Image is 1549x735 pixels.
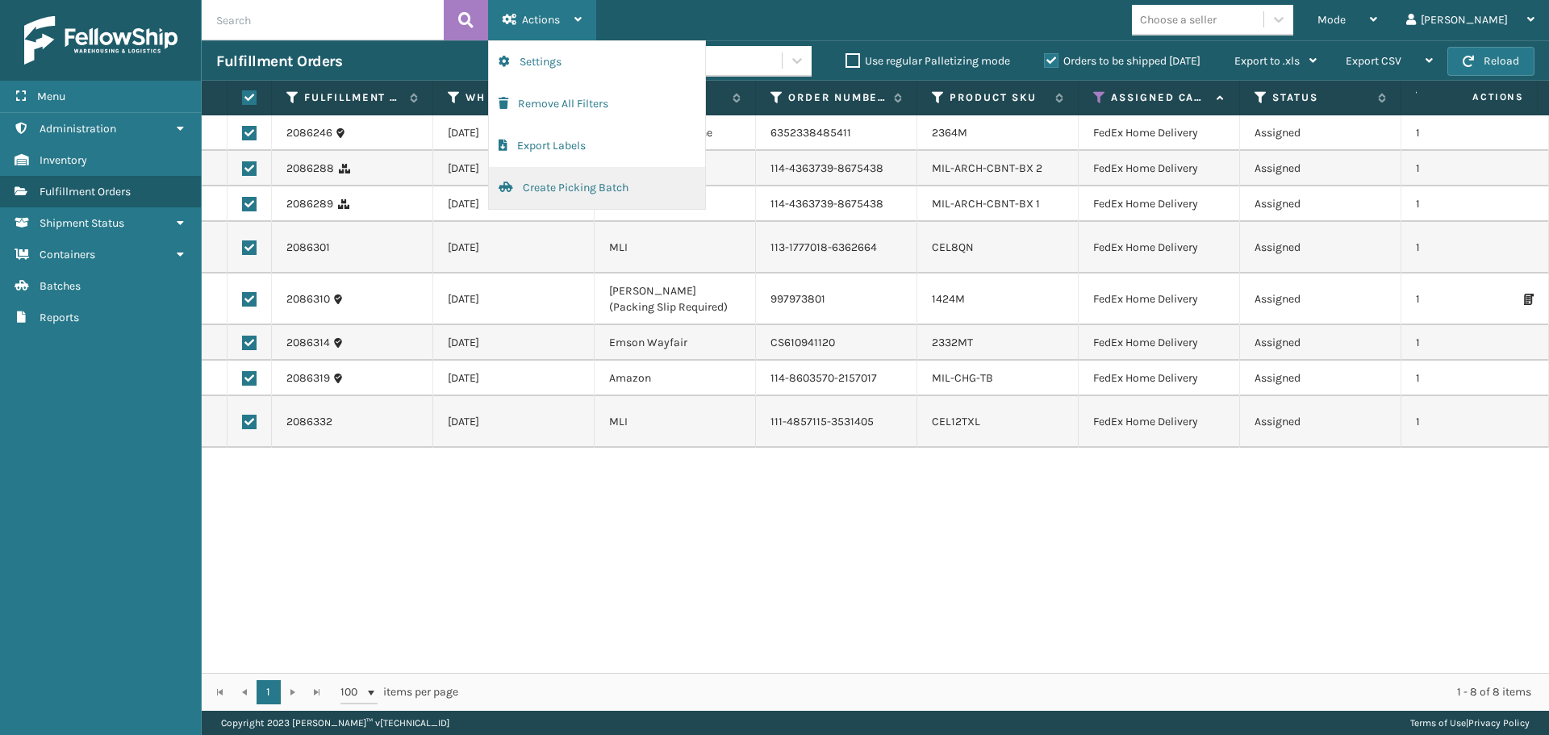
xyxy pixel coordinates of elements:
a: MIL-CHG-TB [932,371,993,385]
td: Assigned [1240,222,1401,274]
a: 2086289 [286,196,333,212]
label: Assigned Carrier Service [1111,90,1209,105]
td: Amazon [595,361,756,396]
span: Actions [1422,84,1534,111]
label: WH Ship By Date [466,90,563,105]
button: Export Labels [489,125,705,167]
label: Product SKU [950,90,1047,105]
td: Assigned [1240,186,1401,222]
a: 2086310 [286,291,330,307]
a: 2086246 [286,125,332,141]
a: 1 [257,680,281,704]
td: 114-4363739-8675438 [756,186,917,222]
td: [DATE] [433,274,595,325]
td: Emson Wayfair [595,325,756,361]
img: logo [24,16,177,65]
td: 114-8603570-2157017 [756,361,917,396]
span: Actions [522,13,560,27]
td: Assigned [1240,361,1401,396]
a: Privacy Policy [1468,717,1530,729]
a: 2086319 [286,370,330,386]
td: FedEx Home Delivery [1079,222,1240,274]
label: Order Number [788,90,886,105]
span: Export CSV [1346,54,1401,68]
span: items per page [340,680,458,704]
a: MIL-ARCH-CBNT-BX 2 [932,161,1042,175]
td: [DATE] [433,151,595,186]
td: FedEx Home Delivery [1079,396,1240,448]
a: Terms of Use [1410,717,1466,729]
label: Status [1272,90,1370,105]
td: FedEx Home Delivery [1079,115,1240,151]
td: FedEx Home Delivery [1079,151,1240,186]
a: 2086332 [286,414,332,430]
td: FedEx Home Delivery [1079,274,1240,325]
td: FedEx Home Delivery [1079,186,1240,222]
td: FedEx Home Delivery [1079,361,1240,396]
td: MLI [595,222,756,274]
a: 2086314 [286,335,330,351]
a: CEL8QN [932,240,974,254]
span: Export to .xls [1234,54,1300,68]
a: 2086301 [286,240,330,256]
button: Create Picking Batch [489,167,705,209]
div: 1 - 8 of 8 items [481,684,1531,700]
span: Reports [40,311,79,324]
td: [DATE] [433,222,595,274]
a: MIL-ARCH-CBNT-BX 1 [932,197,1040,211]
td: MLI [595,396,756,448]
td: [DATE] [433,396,595,448]
td: Assigned [1240,151,1401,186]
td: 111-4857115-3531405 [756,396,917,448]
button: Settings [489,41,705,83]
div: Choose a seller [1140,11,1217,28]
p: Copyright 2023 [PERSON_NAME]™ v [TECHNICAL_ID] [221,711,449,735]
i: Print Packing Slip [1524,294,1534,305]
span: Containers [40,248,95,261]
label: Orders to be shipped [DATE] [1044,54,1200,68]
a: 2364M [932,126,967,140]
a: CEL12TXL [932,415,980,428]
span: Inventory [40,153,87,167]
span: Menu [37,90,65,103]
td: FedEx Home Delivery [1079,325,1240,361]
td: [DATE] [433,186,595,222]
button: Remove All Filters [489,83,705,125]
td: Assigned [1240,325,1401,361]
a: 2086288 [286,161,334,177]
span: 100 [340,684,365,700]
td: Assigned [1240,274,1401,325]
td: Assigned [1240,396,1401,448]
td: 113-1777018-6362664 [756,222,917,274]
div: | [1410,711,1530,735]
td: 6352338485411 [756,115,917,151]
td: 997973801 [756,274,917,325]
label: Use regular Palletizing mode [845,54,1010,68]
span: Fulfillment Orders [40,185,131,198]
span: Administration [40,122,116,136]
td: CS610941120 [756,325,917,361]
td: [DATE] [433,115,595,151]
h3: Fulfillment Orders [216,52,342,71]
label: Fulfillment Order Id [304,90,402,105]
span: Shipment Status [40,216,124,230]
td: 114-4363739-8675438 [756,151,917,186]
button: Reload [1447,47,1534,76]
td: [DATE] [433,325,595,361]
td: Assigned [1240,115,1401,151]
span: Batches [40,279,81,293]
span: Mode [1317,13,1346,27]
a: 1424M [932,292,965,306]
td: [PERSON_NAME] (Packing Slip Required) [595,274,756,325]
td: [DATE] [433,361,595,396]
a: 2332MT [932,336,973,349]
